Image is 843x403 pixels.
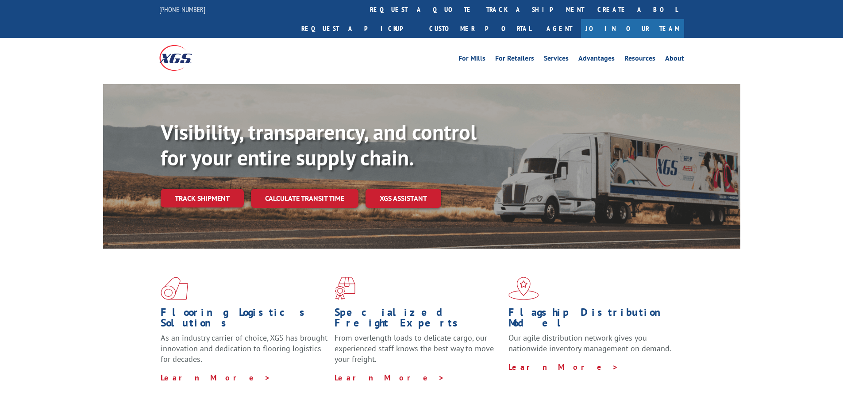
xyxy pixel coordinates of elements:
img: xgs-icon-focused-on-flooring-red [335,277,355,300]
a: Services [544,55,569,65]
a: About [665,55,684,65]
b: Visibility, transparency, and control for your entire supply chain. [161,118,477,171]
a: Learn More > [335,372,445,383]
a: XGS ASSISTANT [366,189,441,208]
a: Agent [538,19,581,38]
span: As an industry carrier of choice, XGS has brought innovation and dedication to flooring logistics... [161,333,327,364]
h1: Flagship Distribution Model [508,307,676,333]
a: Track shipment [161,189,244,207]
a: Learn More > [508,362,619,372]
a: Calculate transit time [251,189,358,208]
span: Our agile distribution network gives you nationwide inventory management on demand. [508,333,671,353]
a: Advantages [578,55,615,65]
img: xgs-icon-flagship-distribution-model-red [508,277,539,300]
a: Join Our Team [581,19,684,38]
a: Customer Portal [423,19,538,38]
img: xgs-icon-total-supply-chain-intelligence-red [161,277,188,300]
a: Request a pickup [295,19,423,38]
a: Resources [624,55,655,65]
a: For Retailers [495,55,534,65]
h1: Flooring Logistics Solutions [161,307,328,333]
a: For Mills [458,55,485,65]
a: Learn More > [161,372,271,383]
h1: Specialized Freight Experts [335,307,502,333]
a: [PHONE_NUMBER] [159,5,205,14]
p: From overlength loads to delicate cargo, our experienced staff knows the best way to move your fr... [335,333,502,372]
